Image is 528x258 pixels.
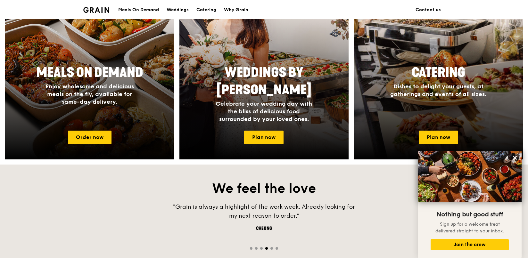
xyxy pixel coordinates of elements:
[167,0,189,20] div: Weddings
[168,225,360,232] div: Cheong
[193,0,220,20] a: Catering
[45,83,134,105] span: Enjoy wholesome and delicious meals on the fly, available for same-day delivery.
[196,0,216,20] div: Catering
[412,65,465,80] span: Catering
[418,151,522,202] img: DSC07876-Edit02-Large.jpeg
[419,131,458,144] a: Plan now
[244,131,284,144] a: Plan now
[390,83,486,98] span: Dishes to delight your guests, at gatherings and events of all sizes.
[255,247,258,250] span: Go to slide 2
[510,153,520,163] button: Close
[216,100,312,123] span: Celebrate your wedding day with the bliss of delicious food surrounded by your loved ones.
[68,131,111,144] a: Order now
[250,247,252,250] span: Go to slide 1
[436,211,503,218] span: Nothing but good stuff
[270,247,273,250] span: Go to slide 5
[36,65,143,80] span: Meals On Demand
[276,247,278,250] span: Go to slide 6
[412,0,445,20] a: Contact us
[431,239,509,250] button: Join the crew
[220,0,252,20] a: Why Grain
[265,247,268,250] span: Go to slide 4
[224,0,248,20] div: Why Grain
[163,0,193,20] a: Weddings
[435,222,504,234] span: Sign up for a welcome treat delivered straight to your inbox.
[217,65,311,98] span: Weddings by [PERSON_NAME]
[260,247,263,250] span: Go to slide 3
[118,0,159,20] div: Meals On Demand
[168,202,360,220] div: "Grain is always a highlight of the work week. Already looking for my next reason to order.”
[83,7,109,13] img: Grain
